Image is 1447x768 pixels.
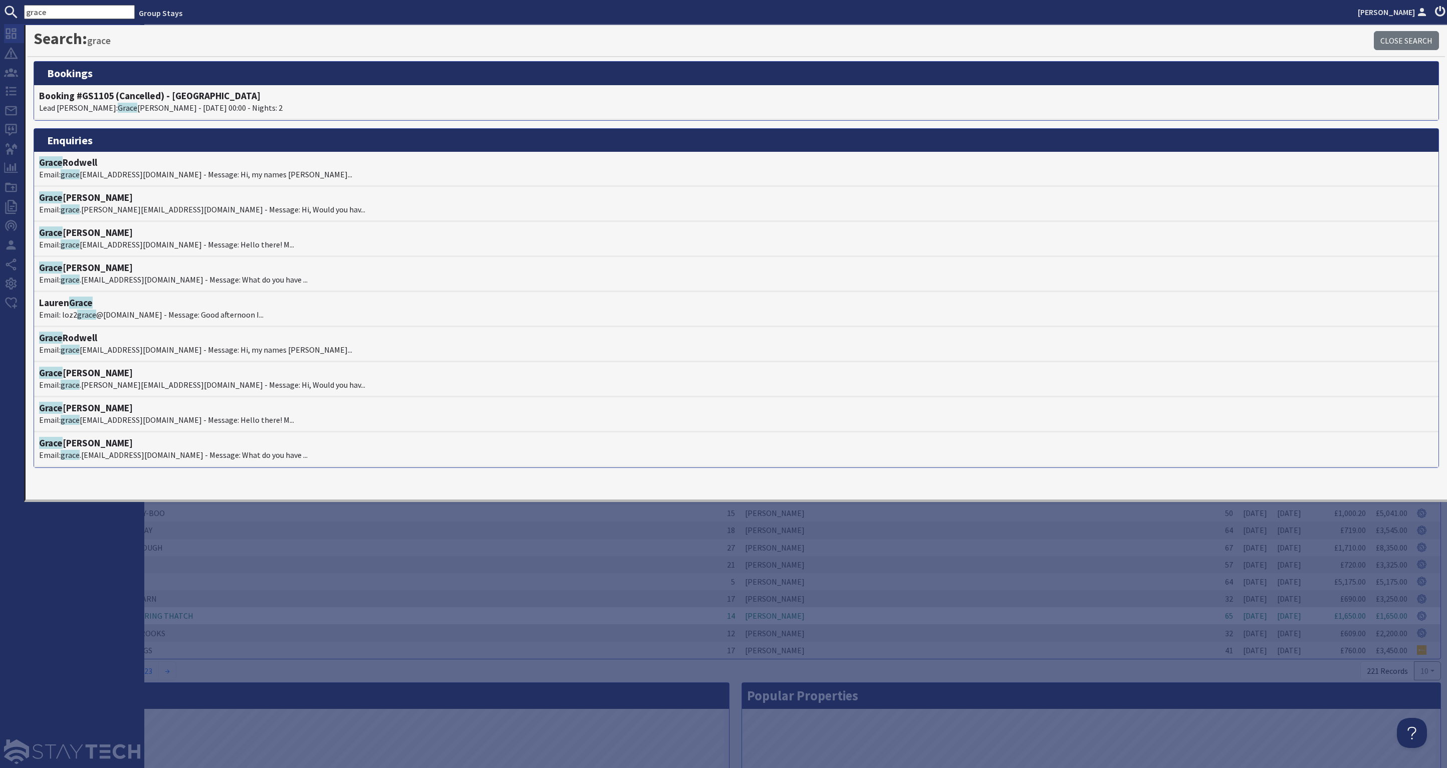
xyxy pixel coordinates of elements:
[39,274,1433,286] p: Email: .[EMAIL_ADDRESS][DOMAIN_NAME] - Message: What do you have ...
[87,35,111,47] small: grace
[1417,560,1426,569] img: Referer: Group Stays
[4,64,140,80] a: Agency Dashboard
[1216,642,1238,659] td: 41
[18,122,112,138] span: Feedback
[18,141,140,157] span: Properties
[116,611,193,621] a: WHISPERING THATCH
[39,90,1433,114] a: Booking #GS1105 (Cancelled) - [GEOGRAPHIC_DATA]Lead [PERSON_NAME]:Grace[PERSON_NAME] - [DATE] 00:...
[4,276,140,292] a: Site Settings
[1238,556,1272,573] td: [DATE]
[1272,607,1306,624] td: [DATE]
[1272,504,1306,522] td: [DATE]
[61,239,80,249] span: grace
[727,525,735,535] span: 18
[18,45,140,61] span: Notifications
[1272,624,1306,641] td: [DATE]
[4,179,140,195] a: Uploads
[61,450,80,460] span: grace
[740,556,1216,573] td: [PERSON_NAME]
[116,525,152,535] a: HEDDINAY
[39,402,1433,426] a: Grace[PERSON_NAME]Email:grace[EMAIL_ADDRESS][DOMAIN_NAME] - Message: Hello there! M...
[740,573,1216,590] td: [PERSON_NAME]
[1216,590,1238,607] td: 32
[727,594,735,604] span: 17
[1334,508,1366,518] a: £1,000.20
[39,262,1433,286] a: Grace[PERSON_NAME]Email:grace.[EMAIL_ADDRESS][DOMAIN_NAME] - Message: What do you have ...
[1417,594,1426,604] img: Referer: Group Stays
[1417,526,1426,535] img: Referer: Group Stays
[740,504,1216,522] td: [PERSON_NAME]
[1216,522,1238,539] td: 64
[39,192,1433,203] h4: [PERSON_NAME]
[39,309,1433,321] p: Email: loz2 @[DOMAIN_NAME] - Message: Good afternoon I...
[1417,628,1426,638] img: Referer: Group Stays
[18,295,140,311] span: Refer a Friend
[18,276,126,292] span: Site Settings
[39,156,63,168] span: Grace
[39,437,63,449] span: Grace
[39,449,1433,461] p: Email: .[EMAIL_ADDRESS][DOMAIN_NAME] - Message: What do you have ...
[18,160,140,176] span: Reports
[727,628,735,638] span: 12
[39,157,1433,168] h4: Rodwell
[39,262,63,274] span: Grace
[4,141,140,157] a: Properties
[18,199,126,215] span: Site Content
[18,237,140,253] span: Users
[39,226,63,238] span: Grace
[34,62,1438,85] h3: bookings
[742,683,1440,709] h2: Popular Properties
[1272,573,1306,590] td: [DATE]
[1376,645,1407,655] a: £3,450.00
[31,683,729,709] h2: Popular Dates
[1238,607,1272,624] td: [DATE]
[4,122,140,138] a: Feedback 13
[1216,607,1238,624] td: 65
[39,297,1433,309] h4: Lauren
[1417,508,1426,518] img: Referer: Group Stays
[727,560,735,570] span: 21
[1272,539,1306,556] td: [DATE]
[39,367,1433,391] a: Grace[PERSON_NAME]Email:grace.[PERSON_NAME][EMAIL_ADDRESS][DOMAIN_NAME] - Message: Hi, Would you ...
[1238,573,1272,590] td: [DATE]
[39,367,1433,379] h4: [PERSON_NAME]
[740,539,1216,556] td: [PERSON_NAME]
[1376,560,1407,570] a: £3,325.00
[740,624,1216,641] td: [PERSON_NAME]
[61,169,80,179] span: grace
[1238,522,1272,539] td: [DATE]
[39,227,1433,250] a: Grace[PERSON_NAME]Email:grace[EMAIL_ADDRESS][DOMAIN_NAME] - Message: Hello there! M...
[4,103,140,119] a: Enquiries 4
[731,577,735,587] span: 5
[1238,504,1272,522] td: [DATE]
[139,8,182,18] a: Group Stays
[39,379,1433,391] p: Email: .[PERSON_NAME][EMAIL_ADDRESS][DOMAIN_NAME] - Message: Hi, Would you hav...
[18,179,140,195] span: Uploads
[1272,642,1306,659] td: [DATE]
[1397,718,1427,748] iframe: Toggle Customer Support
[77,310,96,320] span: grace
[1376,577,1407,587] a: £5,175.00
[1238,642,1272,659] td: [DATE]
[118,103,137,113] span: Grace
[1272,522,1306,539] td: [DATE]
[727,508,735,518] span: 15
[1414,661,1441,680] button: 10
[4,218,140,234] a: Broadcasts
[39,192,1433,215] a: Grace[PERSON_NAME]Email:grace.[PERSON_NAME][EMAIL_ADDRESS][DOMAIN_NAME] - Message: Hi, Would you ...
[1340,560,1366,570] a: £720.00
[39,344,1433,356] p: Email: [EMAIL_ADDRESS][DOMAIN_NAME] - Message: Hi, my names [PERSON_NAME]...
[4,295,140,311] a: Refer a Friend
[39,297,1433,321] a: LaurenGraceEmail: loz2grace@[DOMAIN_NAME] - Message: Good afternoon I...
[1238,590,1272,607] td: [DATE]
[39,402,1433,414] h4: [PERSON_NAME]
[1376,508,1407,518] a: £5,041.00
[4,45,140,61] a: Notifications
[727,543,735,553] span: 27
[1376,543,1407,553] a: £8,350.00
[24,5,135,19] input: SEARCH
[4,26,140,42] a: Dashboard
[39,437,1433,461] a: Grace[PERSON_NAME]Email:grace.[EMAIL_ADDRESS][DOMAIN_NAME] - Message: What do you have ...
[138,661,159,680] a: 23
[18,218,140,234] span: Broadcasts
